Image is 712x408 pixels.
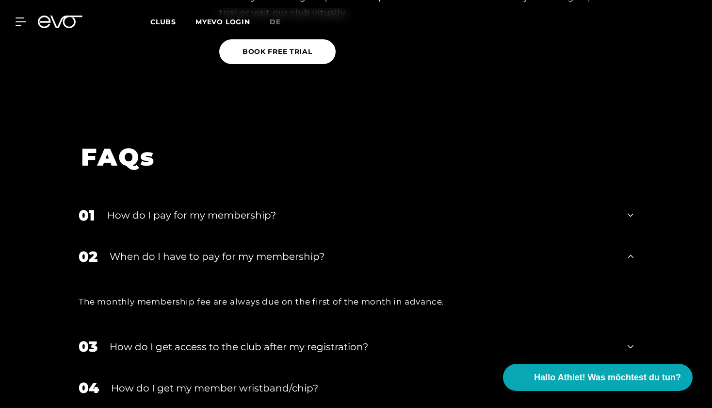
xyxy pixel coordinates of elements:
h1: FAQs [81,141,619,173]
span: de [270,17,281,26]
a: BOOK FREE TRIAL [219,32,340,71]
span: BOOK FREE TRIAL [243,47,312,57]
div: 02 [79,246,97,268]
div: 01 [79,204,95,226]
div: How do I get access to the club after my registration? [110,340,615,354]
a: MYEVO LOGIN [195,17,250,26]
div: When do I have to pay for my membership? [110,249,615,264]
div: The monthly membership fee are always due on the first of the month in advance. [79,294,633,309]
div: How do I pay for my membership? [107,208,615,222]
div: 03 [79,336,97,357]
span: Hallo Athlet! Was möchtest du tun? [534,371,681,384]
span: Clubs [150,17,176,26]
div: How do I get my member wristband/chip? [111,381,615,395]
button: Hallo Athlet! Was möchtest du tun? [503,364,693,391]
a: de [270,17,292,28]
a: Clubs [150,17,195,26]
div: 04 [79,377,99,399]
